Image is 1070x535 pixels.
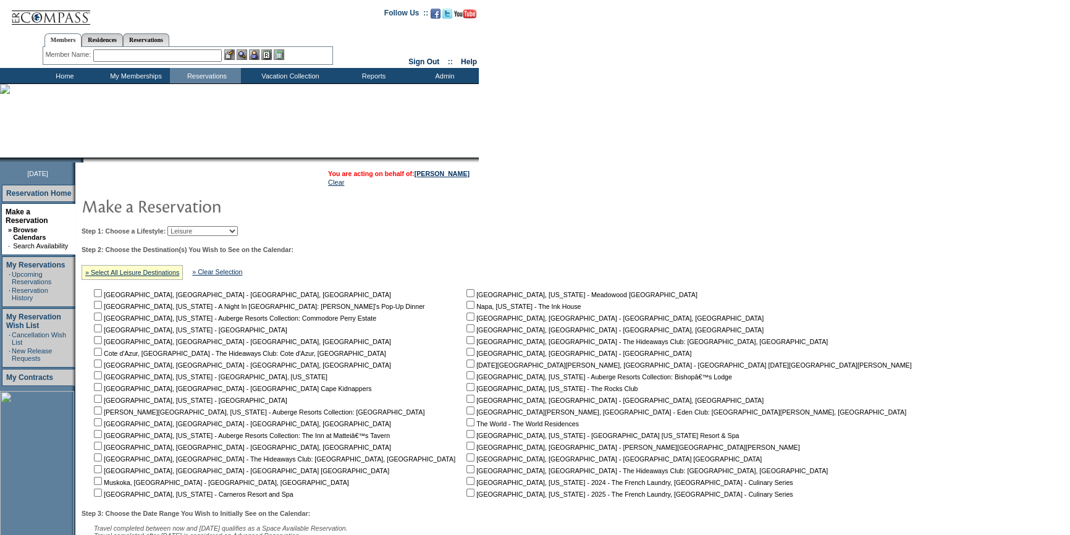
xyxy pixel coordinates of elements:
a: My Reservations [6,261,65,269]
nobr: [GEOGRAPHIC_DATA], [GEOGRAPHIC_DATA] - The Hideaways Club: [GEOGRAPHIC_DATA], [GEOGRAPHIC_DATA] [464,338,828,345]
img: promoShadowLeftCorner.gif [79,158,83,162]
a: Upcoming Reservations [12,271,51,285]
img: b_calculator.gif [274,49,284,60]
nobr: [GEOGRAPHIC_DATA][PERSON_NAME], [GEOGRAPHIC_DATA] - Eden Club: [GEOGRAPHIC_DATA][PERSON_NAME], [G... [464,408,906,416]
nobr: [GEOGRAPHIC_DATA], [US_STATE] - The Rocks Club [464,385,638,392]
td: Admin [408,68,479,83]
a: New Release Requests [12,347,52,362]
td: · [8,242,12,250]
a: Search Availability [13,242,68,250]
nobr: Napa, [US_STATE] - The Ink House [464,303,581,310]
a: Help [461,57,477,66]
span: :: [448,57,453,66]
nobr: [GEOGRAPHIC_DATA], [GEOGRAPHIC_DATA] - [PERSON_NAME][GEOGRAPHIC_DATA][PERSON_NAME] [464,444,799,451]
a: My Reservation Wish List [6,313,61,330]
a: Make a Reservation [6,208,48,225]
a: Reservations [123,33,169,46]
nobr: Muskoka, [GEOGRAPHIC_DATA] - [GEOGRAPHIC_DATA], [GEOGRAPHIC_DATA] [91,479,349,486]
a: Residences [82,33,123,46]
nobr: [GEOGRAPHIC_DATA], [US_STATE] - 2025 - The French Laundry, [GEOGRAPHIC_DATA] - Culinary Series [464,491,793,498]
td: · [9,347,11,362]
b: » [8,226,12,234]
b: Step 3: Choose the Date Range You Wish to Initially See on the Calendar: [82,510,310,517]
img: Follow us on Twitter [442,9,452,19]
nobr: [GEOGRAPHIC_DATA], [US_STATE] - [GEOGRAPHIC_DATA], [US_STATE] [91,373,327,381]
a: Become our fan on Facebook [431,12,440,20]
a: Reservation Home [6,189,71,198]
nobr: [GEOGRAPHIC_DATA], [GEOGRAPHIC_DATA] - [GEOGRAPHIC_DATA], [GEOGRAPHIC_DATA] [464,326,764,334]
nobr: [GEOGRAPHIC_DATA], [US_STATE] - Auberge Resorts Collection: The Inn at Matteiâ€™s Tavern [91,432,390,439]
a: Cancellation Wish List [12,331,66,346]
a: Reservation History [12,287,48,301]
nobr: [GEOGRAPHIC_DATA], [GEOGRAPHIC_DATA] - [GEOGRAPHIC_DATA] [GEOGRAPHIC_DATA] [464,455,762,463]
nobr: [DATE][GEOGRAPHIC_DATA][PERSON_NAME], [GEOGRAPHIC_DATA] - [GEOGRAPHIC_DATA] [DATE][GEOGRAPHIC_DAT... [464,361,911,369]
nobr: [GEOGRAPHIC_DATA], [US_STATE] - [GEOGRAPHIC_DATA] [US_STATE] Resort & Spa [464,432,739,439]
nobr: [GEOGRAPHIC_DATA], [GEOGRAPHIC_DATA] - [GEOGRAPHIC_DATA], [GEOGRAPHIC_DATA] [91,361,391,369]
img: Reservations [261,49,272,60]
nobr: [GEOGRAPHIC_DATA], [US_STATE] - [GEOGRAPHIC_DATA] [91,326,287,334]
a: Sign Out [408,57,439,66]
td: My Memberships [99,68,170,83]
span: You are acting on behalf of: [328,170,470,177]
nobr: [PERSON_NAME][GEOGRAPHIC_DATA], [US_STATE] - Auberge Resorts Collection: [GEOGRAPHIC_DATA] [91,408,424,416]
b: Step 2: Choose the Destination(s) You Wish to See on the Calendar: [82,246,293,253]
img: pgTtlMakeReservation.gif [82,193,329,218]
a: My Contracts [6,373,53,382]
a: [PERSON_NAME] [415,170,470,177]
nobr: [GEOGRAPHIC_DATA], [US_STATE] - A Night In [GEOGRAPHIC_DATA]: [PERSON_NAME]'s Pop-Up Dinner [91,303,425,310]
a: Browse Calendars [13,226,46,241]
div: Member Name: [46,49,93,60]
nobr: [GEOGRAPHIC_DATA], [GEOGRAPHIC_DATA] - The Hideaways Club: [GEOGRAPHIC_DATA], [GEOGRAPHIC_DATA] [91,455,455,463]
nobr: [GEOGRAPHIC_DATA], [US_STATE] - Meadowood [GEOGRAPHIC_DATA] [464,291,697,298]
td: Reports [337,68,408,83]
span: [DATE] [27,170,48,177]
nobr: [GEOGRAPHIC_DATA], [GEOGRAPHIC_DATA] - [GEOGRAPHIC_DATA], [GEOGRAPHIC_DATA] [464,314,764,322]
td: Reservations [170,68,241,83]
nobr: The World - The World Residences [464,420,579,428]
td: Follow Us :: [384,7,428,22]
nobr: [GEOGRAPHIC_DATA], [GEOGRAPHIC_DATA] - [GEOGRAPHIC_DATA] [GEOGRAPHIC_DATA] [91,467,389,474]
a: Clear [328,179,344,186]
nobr: [GEOGRAPHIC_DATA], [US_STATE] - [GEOGRAPHIC_DATA] [91,397,287,404]
nobr: Cote d'Azur, [GEOGRAPHIC_DATA] - The Hideaways Club: Cote d'Azur, [GEOGRAPHIC_DATA] [91,350,386,357]
nobr: [GEOGRAPHIC_DATA], [GEOGRAPHIC_DATA] - [GEOGRAPHIC_DATA], [GEOGRAPHIC_DATA] [91,338,391,345]
nobr: [GEOGRAPHIC_DATA], [GEOGRAPHIC_DATA] - [GEOGRAPHIC_DATA], [GEOGRAPHIC_DATA] [91,291,391,298]
nobr: [GEOGRAPHIC_DATA], [GEOGRAPHIC_DATA] - The Hideaways Club: [GEOGRAPHIC_DATA], [GEOGRAPHIC_DATA] [464,467,828,474]
a: Members [44,33,82,47]
img: View [237,49,247,60]
td: Vacation Collection [241,68,337,83]
a: » Clear Selection [192,268,242,276]
nobr: [GEOGRAPHIC_DATA], [GEOGRAPHIC_DATA] - [GEOGRAPHIC_DATA] [464,350,691,357]
nobr: [GEOGRAPHIC_DATA], [US_STATE] - Auberge Resorts Collection: Commodore Perry Estate [91,314,376,322]
img: Impersonate [249,49,259,60]
img: b_edit.gif [224,49,235,60]
img: Subscribe to our YouTube Channel [454,9,476,19]
nobr: [GEOGRAPHIC_DATA], [GEOGRAPHIC_DATA] - [GEOGRAPHIC_DATA], [GEOGRAPHIC_DATA] [91,444,391,451]
img: Become our fan on Facebook [431,9,440,19]
nobr: [GEOGRAPHIC_DATA], [GEOGRAPHIC_DATA] - [GEOGRAPHIC_DATA], [GEOGRAPHIC_DATA] [91,420,391,428]
td: · [9,271,11,285]
td: · [9,287,11,301]
a: » Select All Leisure Destinations [85,269,179,276]
a: Follow us on Twitter [442,12,452,20]
a: Subscribe to our YouTube Channel [454,12,476,20]
img: blank.gif [83,158,85,162]
nobr: [GEOGRAPHIC_DATA], [US_STATE] - Carneros Resort and Spa [91,491,293,498]
nobr: [GEOGRAPHIC_DATA], [US_STATE] - 2024 - The French Laundry, [GEOGRAPHIC_DATA] - Culinary Series [464,479,793,486]
span: Travel completed between now and [DATE] qualifies as a Space Available Reservation. [94,524,348,532]
td: Home [28,68,99,83]
nobr: [GEOGRAPHIC_DATA], [US_STATE] - Auberge Resorts Collection: Bishopâ€™s Lodge [464,373,732,381]
nobr: [GEOGRAPHIC_DATA], [GEOGRAPHIC_DATA] - [GEOGRAPHIC_DATA], [GEOGRAPHIC_DATA] [464,397,764,404]
nobr: [GEOGRAPHIC_DATA], [GEOGRAPHIC_DATA] - [GEOGRAPHIC_DATA] Cape Kidnappers [91,385,371,392]
b: Step 1: Choose a Lifestyle: [82,227,166,235]
td: · [9,331,11,346]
